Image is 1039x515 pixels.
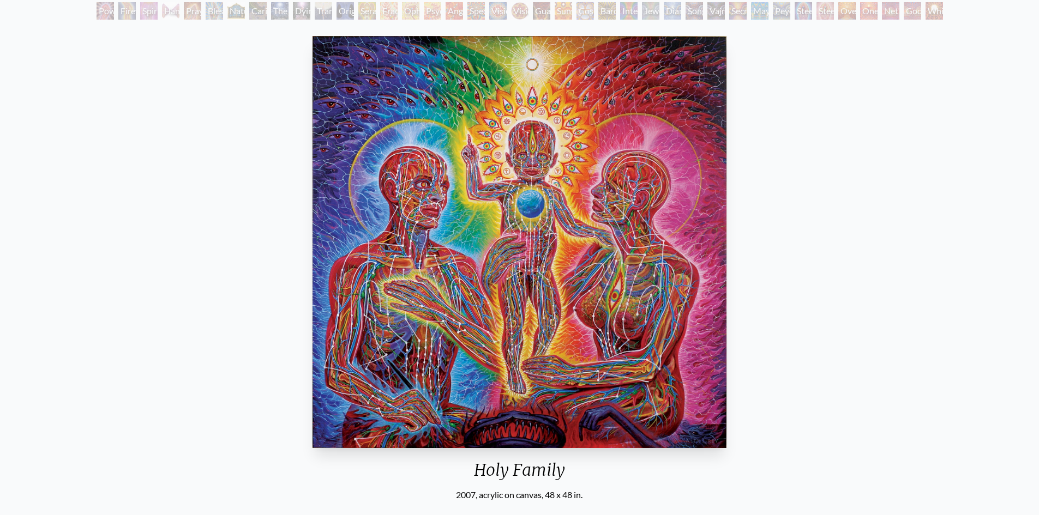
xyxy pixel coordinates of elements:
[751,2,768,20] div: Mayan Being
[860,2,878,20] div: One
[308,460,730,488] div: Holy Family
[904,2,921,20] div: Godself
[838,2,856,20] div: Oversoul
[293,2,310,20] div: Dying
[358,2,376,20] div: Seraphic Transport Docking on the Third Eye
[664,2,681,20] div: Diamond Being
[467,2,485,20] div: Spectral Lotus
[140,2,158,20] div: Spirit Animates the Flesh
[686,2,703,20] div: Song of Vajra Being
[729,2,747,20] div: Secret Writing Being
[926,2,943,20] div: White Light
[795,2,812,20] div: Steeplehead 1
[882,2,899,20] div: Net of Being
[313,36,726,448] img: Holy-Family-2007-Alex-Grey-watermarked.jpg
[576,2,594,20] div: Cosmic Elf
[620,2,638,20] div: Interbeing
[446,2,463,20] div: Angel Skin
[337,2,354,20] div: Original Face
[184,2,201,20] div: Praying Hands
[97,2,114,20] div: Power to the Peaceful
[707,2,725,20] div: Vajra Being
[598,2,616,20] div: Bardo Being
[380,2,398,20] div: Fractal Eyes
[308,488,730,501] div: 2007, acrylic on canvas, 48 x 48 in.
[773,2,790,20] div: Peyote Being
[271,2,289,20] div: The Soul Finds It's Way
[642,2,659,20] div: Jewel Being
[816,2,834,20] div: Steeplehead 2
[555,2,572,20] div: Sunyata
[315,2,332,20] div: Transfiguration
[118,2,136,20] div: Firewalking
[489,2,507,20] div: Vision Crystal
[424,2,441,20] div: Psychomicrograph of a Fractal Paisley Cherub Feather Tip
[511,2,528,20] div: Vision Crystal Tondo
[402,2,419,20] div: Ophanic Eyelash
[533,2,550,20] div: Guardian of Infinite Vision
[227,2,245,20] div: Nature of Mind
[162,2,179,20] div: Hands that See
[249,2,267,20] div: Caring
[206,2,223,20] div: Blessing Hand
